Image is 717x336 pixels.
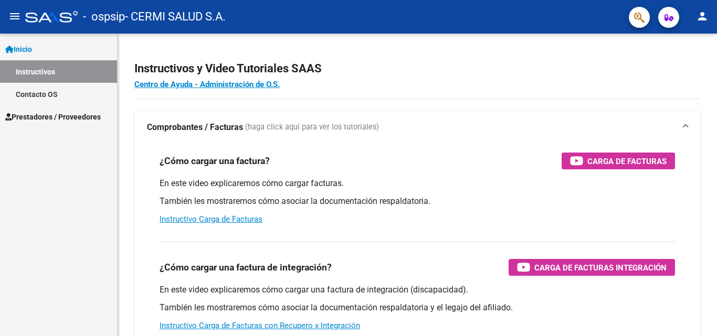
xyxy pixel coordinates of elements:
button: Carga de Facturas Integración [509,259,675,276]
p: También les mostraremos cómo asociar la documentación respaldatoria y el legajo del afiliado. [160,302,675,313]
p: También les mostraremos cómo asociar la documentación respaldatoria. [160,196,675,207]
span: Inicio [5,44,32,55]
span: Carga de Facturas [587,155,667,168]
h2: Instructivos y Video Tutoriales SAAS [134,59,700,79]
mat-icon: person [696,10,709,23]
p: En este video explicaremos cómo cargar facturas. [160,178,675,189]
mat-expansion-panel-header: Comprobantes / Facturas (haga click aquí para ver los tutoriales) [134,111,700,144]
span: Prestadores / Proveedores [5,111,101,123]
h3: ¿Cómo cargar una factura de integración? [160,260,332,275]
a: Instructivo Carga de Facturas [160,214,262,224]
strong: Comprobantes / Facturas [147,122,243,133]
p: En este video explicaremos cómo cargar una factura de integración (discapacidad). [160,284,675,296]
mat-icon: menu [8,10,21,23]
span: Carga de Facturas Integración [534,261,667,274]
button: Carga de Facturas [562,153,675,169]
a: Instructivo Carga de Facturas con Recupero x Integración [160,321,360,330]
span: - ospsip [83,5,125,28]
a: Centro de Ayuda - Administración de O.S. [134,80,280,89]
span: - CERMI SALUD S.A. [125,5,226,28]
span: (haga click aquí para ver los tutoriales) [245,122,379,133]
h3: ¿Cómo cargar una factura? [160,154,270,168]
iframe: Intercom live chat [681,300,707,326]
